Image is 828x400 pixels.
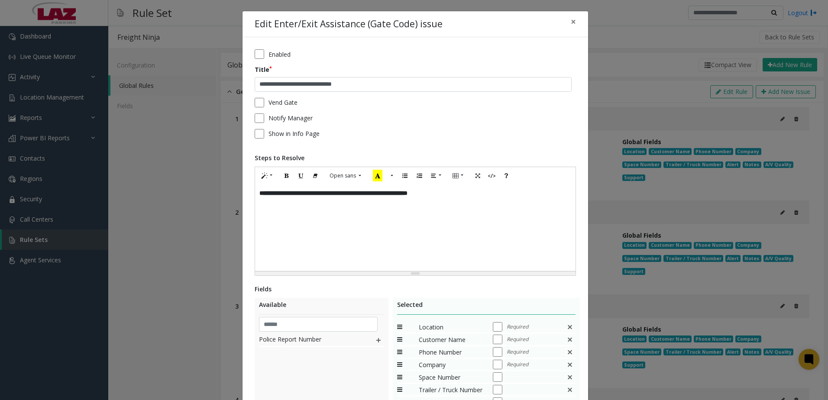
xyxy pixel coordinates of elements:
[255,153,576,162] div: Steps to Resolve
[419,385,484,394] span: Trailer / Truck Number
[268,113,313,123] span: Notify Manager
[398,169,412,183] button: Unordered list (CTRL+SHIFT+NUM7)
[255,17,443,31] h4: Edit Enter/Exit Assistance (Gate Code) issue
[566,348,573,356] img: false
[397,300,576,315] div: Selected
[259,300,384,315] div: Available
[257,169,277,183] button: Style
[268,129,320,138] span: Show in Info Page
[294,169,308,183] button: Underline (CTRL+U)
[255,271,576,275] div: Resize
[507,361,528,368] span: Required
[566,336,573,343] img: false
[268,50,291,59] span: Enabled
[470,169,485,183] button: Full Screen
[566,386,573,394] img: false
[565,11,582,32] button: Close
[279,169,294,183] button: Bold (CTRL+B)
[375,335,382,346] img: plusIcon.svg
[259,335,357,346] span: Police Report Number
[330,172,356,179] span: Open sans
[571,16,576,28] span: ×
[448,169,468,183] button: Table
[368,169,387,183] button: Recent Color
[485,169,499,183] button: Code View
[412,169,427,183] button: Ordered list (CTRL+SHIFT+NUM8)
[419,323,484,332] span: Location
[507,348,528,356] span: Required
[419,335,484,344] span: Customer Name
[268,98,298,107] span: Vend Gate
[426,169,446,183] button: Paragraph
[566,374,573,381] img: false
[387,169,395,183] button: More Color
[308,169,323,183] button: Remove Font Style (CTRL+\)
[507,323,528,331] span: Required
[419,348,484,357] span: Phone Number
[566,361,573,368] img: false
[325,169,366,182] button: Font Family
[255,65,272,74] label: Title
[499,169,514,183] button: Help
[566,323,573,331] img: false
[419,373,484,382] span: Space Number
[255,284,576,294] div: Fields
[419,360,484,369] span: Company
[507,335,528,343] span: Required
